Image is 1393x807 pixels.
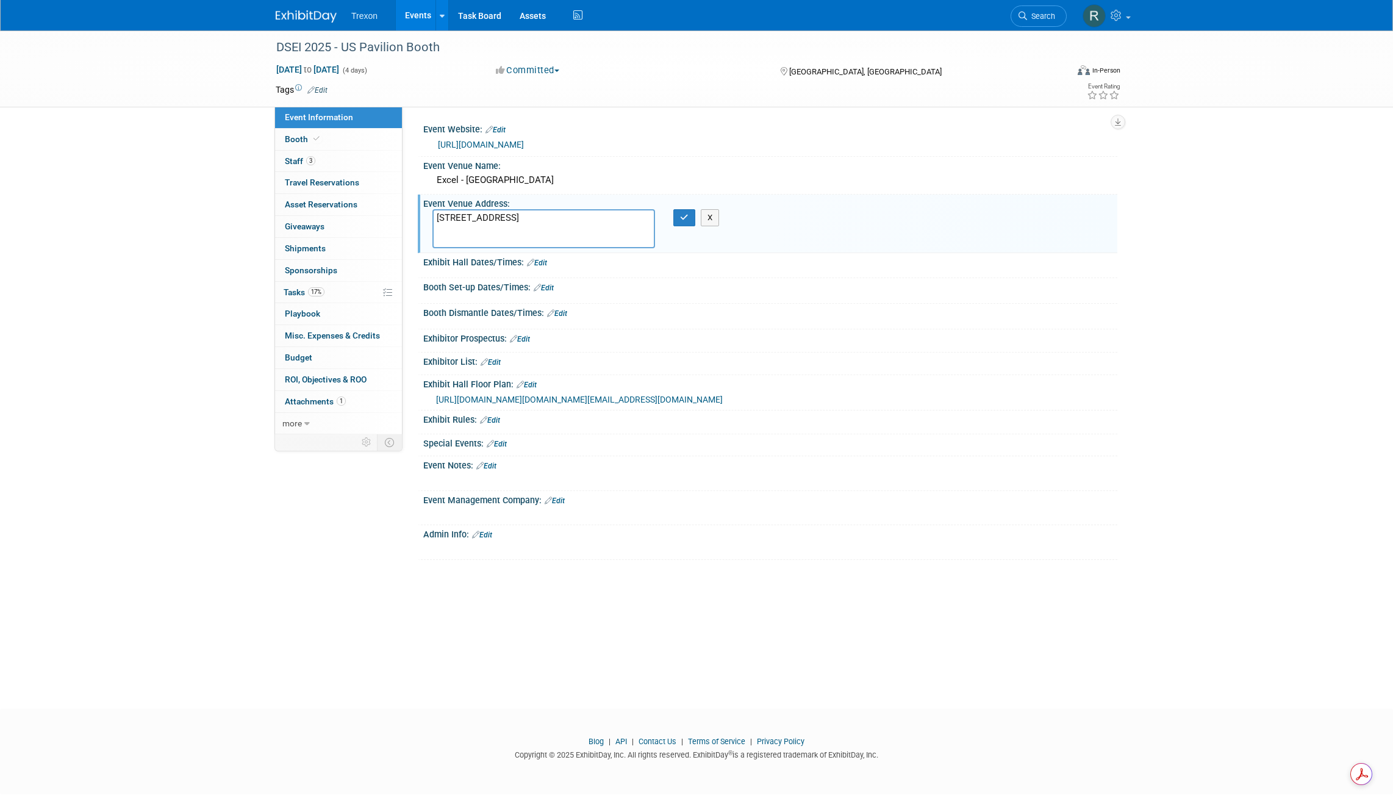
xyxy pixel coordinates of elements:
div: Exhibit Rules: [423,411,1117,426]
span: [DATE] [DATE] [276,64,340,75]
span: 17% [308,287,324,296]
div: Exhibitor Prospectus: [423,329,1117,345]
a: ROI, Objectives & ROO [275,369,402,390]
div: Event Rating [1087,84,1120,90]
img: Ryan Flores [1083,4,1106,27]
div: Excel - [GEOGRAPHIC_DATA] [432,171,1108,190]
a: Asset Reservations [275,194,402,215]
a: Edit [307,86,328,95]
a: Budget [275,347,402,368]
td: Toggle Event Tabs [378,434,403,450]
div: Booth Set-up Dates/Times: [423,278,1117,294]
span: Event Information [285,112,353,122]
a: Edit [472,531,492,539]
span: more [282,418,302,428]
a: Attachments1 [275,391,402,412]
span: Travel Reservations [285,178,359,187]
span: Asset Reservations [285,199,357,209]
a: Staff3 [275,151,402,172]
i: Booth reservation complete [313,135,320,142]
a: Edit [547,309,567,318]
a: Edit [481,358,501,367]
a: Travel Reservations [275,172,402,193]
td: Personalize Event Tab Strip [356,434,378,450]
span: | [678,737,686,746]
div: Event Notes: [423,456,1117,472]
span: | [629,737,637,746]
div: DSEI 2025 - US Pavilion Booth [272,37,1048,59]
td: Tags [276,84,328,96]
a: API [615,737,627,746]
a: Edit [480,416,500,425]
a: Shipments [275,238,402,259]
a: more [275,413,402,434]
a: [URL][DOMAIN_NAME][DOMAIN_NAME][EMAIL_ADDRESS][DOMAIN_NAME] [436,395,723,404]
div: Event Format [995,63,1120,82]
a: Event Information [275,107,402,128]
a: Edit [476,462,496,470]
a: Edit [485,126,506,134]
a: Edit [487,440,507,448]
div: Exhibitor List: [423,353,1117,368]
div: Exhibit Hall Floor Plan: [423,375,1117,391]
span: Booth [285,134,322,144]
span: to [302,65,313,74]
a: Misc. Expenses & Credits [275,325,402,346]
div: Event Management Company: [423,491,1117,507]
div: Event Website: [423,120,1117,136]
div: Exhibit Hall Dates/Times: [423,253,1117,269]
a: Blog [589,737,604,746]
a: Sponsorships [275,260,402,281]
span: 1 [337,396,346,406]
div: In-Person [1092,66,1120,75]
span: Search [1027,12,1055,21]
span: ROI, Objectives & ROO [285,375,367,384]
img: Format-Inperson.png [1078,65,1090,75]
span: Attachments [285,396,346,406]
a: Edit [510,335,530,343]
a: Privacy Policy [757,737,804,746]
a: Edit [517,381,537,389]
span: Staff [285,156,315,166]
span: Misc. Expenses & Credits [285,331,380,340]
div: Special Events: [423,434,1117,450]
span: Giveaways [285,221,324,231]
a: Edit [545,497,565,505]
img: ExhibitDay [276,10,337,23]
div: Event Venue Address: [423,195,1117,210]
div: Admin Info: [423,525,1117,541]
sup: ® [728,750,732,756]
a: [URL][DOMAIN_NAME] [438,140,524,149]
span: | [747,737,755,746]
span: 3 [306,156,315,165]
div: Booth Dismantle Dates/Times: [423,304,1117,320]
span: Trexon [351,11,378,21]
span: (4 days) [342,66,367,74]
a: Edit [527,259,547,267]
button: Committed [492,64,564,77]
a: Playbook [275,303,402,325]
a: Booth [275,129,402,150]
a: Terms of Service [688,737,745,746]
a: Giveaways [275,216,402,237]
span: Playbook [285,309,320,318]
button: X [701,209,720,226]
span: Sponsorships [285,265,337,275]
span: | [606,737,614,746]
span: Shipments [285,243,326,253]
span: [GEOGRAPHIC_DATA], [GEOGRAPHIC_DATA] [789,67,942,76]
a: Search [1011,5,1067,27]
a: Tasks17% [275,282,402,303]
a: Edit [534,284,554,292]
span: Tasks [284,287,324,297]
div: Event Venue Name: [423,157,1117,172]
a: Contact Us [639,737,676,746]
span: Budget [285,353,312,362]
